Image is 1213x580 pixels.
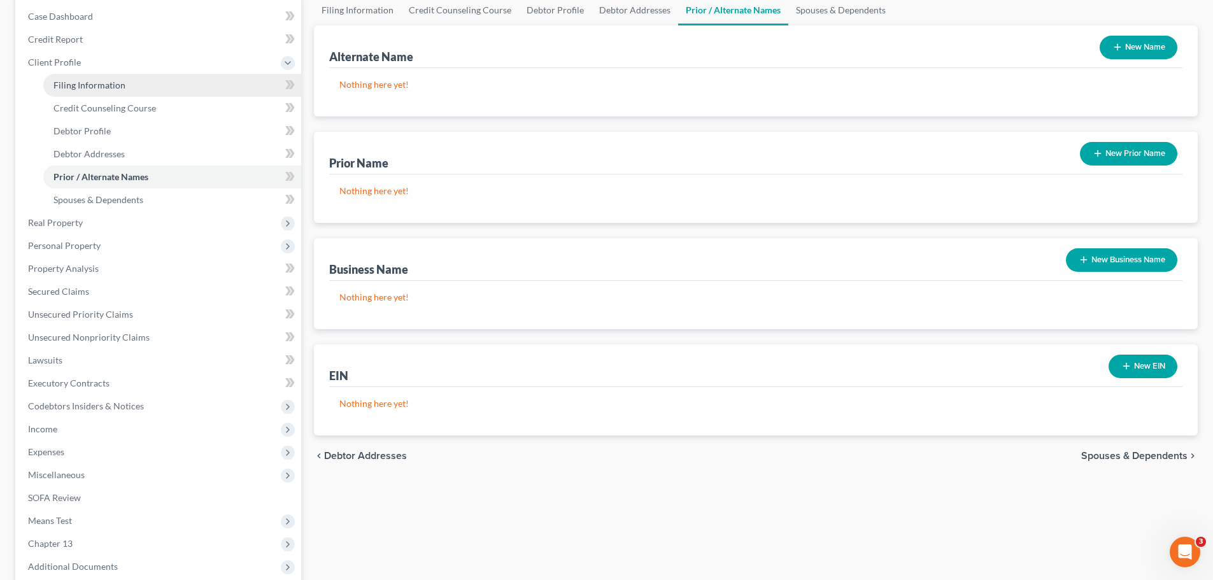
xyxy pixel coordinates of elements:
a: Spouses & Dependents [43,188,301,211]
a: Secured Claims [18,280,301,303]
p: Nothing here yet! [339,78,1172,91]
span: Chapter 13 [28,538,73,549]
span: 3 [1196,537,1206,547]
span: Unsecured Priority Claims [28,309,133,320]
button: New Name [1100,36,1177,59]
span: Expenses [28,446,64,457]
a: Executory Contracts [18,372,301,395]
a: Debtor Profile [43,120,301,143]
button: chevron_left Debtor Addresses [314,451,407,461]
a: Unsecured Priority Claims [18,303,301,326]
span: Client Profile [28,57,81,67]
i: chevron_left [314,451,324,461]
span: Additional Documents [28,561,118,572]
a: Debtor Addresses [43,143,301,166]
p: Nothing here yet! [339,185,1172,197]
iframe: Intercom live chat [1170,537,1200,567]
div: Business Name [329,262,408,277]
span: Lawsuits [28,355,62,365]
a: Prior / Alternate Names [43,166,301,188]
span: Debtor Profile [53,125,111,136]
span: Secured Claims [28,286,89,297]
span: Spouses & Dependents [53,194,143,205]
a: Credit Counseling Course [43,97,301,120]
span: Codebtors Insiders & Notices [28,400,144,411]
span: Executory Contracts [28,378,110,388]
span: Means Test [28,515,72,526]
span: Debtor Addresses [53,148,125,159]
span: Case Dashboard [28,11,93,22]
span: Prior / Alternate Names [53,171,148,182]
div: EIN [329,368,348,383]
span: Unsecured Nonpriority Claims [28,332,150,343]
span: Personal Property [28,240,101,251]
a: Case Dashboard [18,5,301,28]
span: Credit Counseling Course [53,103,156,113]
span: Credit Report [28,34,83,45]
i: chevron_right [1188,451,1198,461]
div: Alternate Name [329,49,413,64]
p: Nothing here yet! [339,397,1172,410]
button: New EIN [1109,355,1177,378]
span: Real Property [28,217,83,228]
p: Nothing here yet! [339,291,1172,304]
span: Income [28,423,57,434]
a: SOFA Review [18,486,301,509]
a: Credit Report [18,28,301,51]
a: Property Analysis [18,257,301,280]
button: Spouses & Dependents chevron_right [1081,451,1198,461]
span: Property Analysis [28,263,99,274]
span: Miscellaneous [28,469,85,480]
span: Spouses & Dependents [1081,451,1188,461]
button: New Business Name [1066,248,1177,272]
span: Filing Information [53,80,125,90]
span: SOFA Review [28,492,81,503]
a: Filing Information [43,74,301,97]
span: Debtor Addresses [324,451,407,461]
a: Unsecured Nonpriority Claims [18,326,301,349]
a: Lawsuits [18,349,301,372]
button: New Prior Name [1080,142,1177,166]
div: Prior Name [329,155,388,171]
